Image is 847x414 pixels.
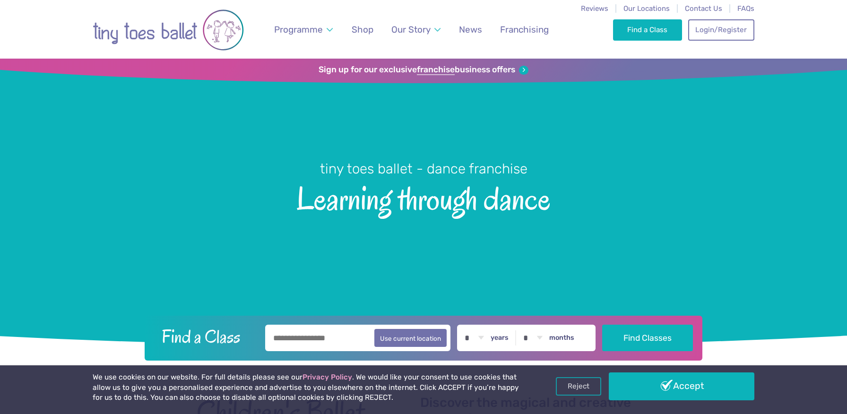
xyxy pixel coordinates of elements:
span: Learning through dance [17,178,830,216]
button: Use current location [374,329,447,347]
span: Our Story [391,24,431,35]
a: FAQs [737,4,754,13]
p: We use cookies on our website. For full details please see our . We would like your consent to us... [93,372,523,403]
a: Programme [270,18,337,41]
span: Franchising [500,24,549,35]
img: tiny toes ballet [93,6,244,54]
a: Sign up for our exclusivefranchisebusiness offers [319,65,528,75]
span: News [459,24,482,35]
a: Login/Register [688,19,754,40]
span: Shop [352,24,373,35]
label: years [491,334,509,342]
span: Programme [274,24,323,35]
a: Shop [347,18,378,41]
small: tiny toes ballet - dance franchise [320,161,527,177]
a: Find a Class [613,19,683,40]
label: months [549,334,574,342]
a: Franchising [496,18,553,41]
h2: Find a Class [154,325,259,348]
a: Reject [556,377,601,395]
a: News [454,18,486,41]
button: Find Classes [602,325,693,351]
a: Contact Us [685,4,722,13]
a: Privacy Policy [302,373,352,381]
strong: franchise [417,65,455,75]
a: Reviews [581,4,608,13]
a: Accept [609,372,754,400]
a: Our Story [387,18,445,41]
a: Our Locations [623,4,670,13]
